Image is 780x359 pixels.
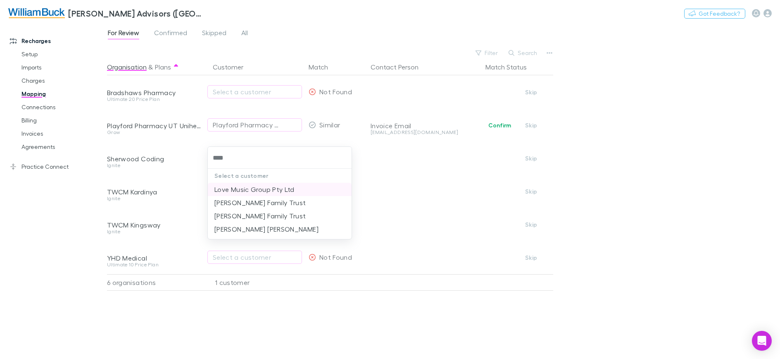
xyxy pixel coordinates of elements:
li: [PERSON_NAME] Family Trust [208,196,352,209]
div: Open Intercom Messenger [752,331,772,351]
li: [PERSON_NAME] [PERSON_NAME] [208,223,352,236]
li: [PERSON_NAME] Family Trust [208,209,352,223]
p: Select a customer [208,169,352,183]
li: Love Music Group Pty Ltd [208,183,352,196]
